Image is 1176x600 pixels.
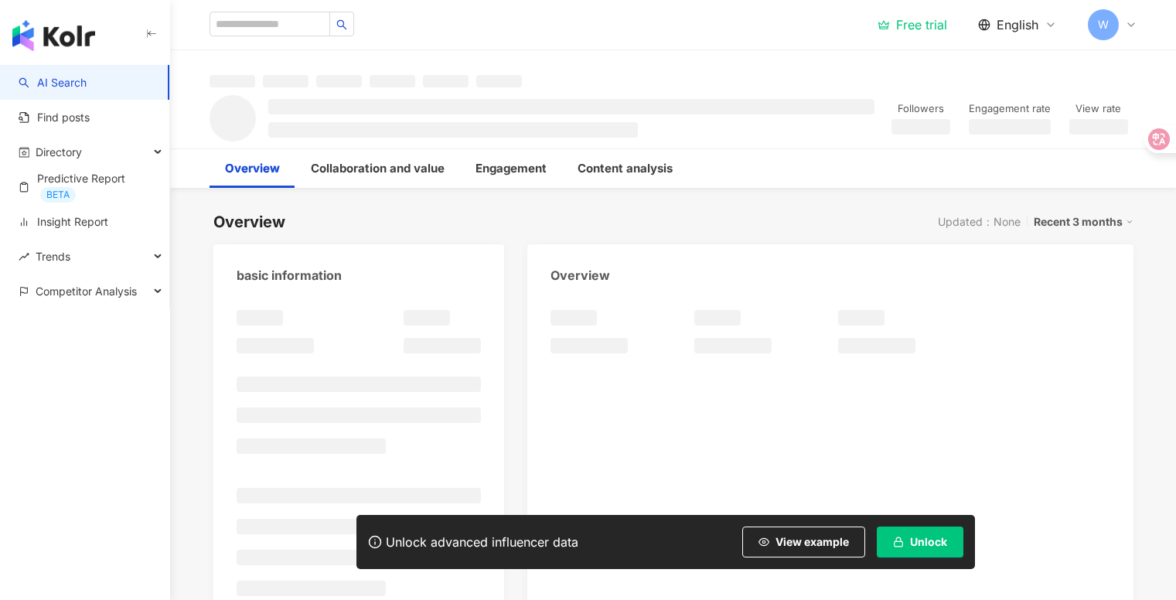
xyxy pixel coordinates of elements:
[36,239,70,274] span: Trends
[877,527,963,557] button: Unlock
[891,101,950,117] div: Followers
[336,19,347,30] span: search
[36,135,82,169] span: Directory
[237,267,342,284] div: basic information
[12,20,95,51] img: logo
[19,171,157,203] a: Predictive ReportBETA
[225,159,280,178] div: Overview
[551,267,610,284] div: Overview
[878,17,947,32] a: Free trial
[969,101,1051,117] div: Engagement rate
[1034,212,1133,232] div: Recent 3 months
[19,214,108,230] a: Insight Report
[19,251,29,262] span: rise
[386,534,578,550] div: Unlock advanced influencer data
[19,110,90,125] a: Find posts
[1098,16,1109,33] span: W
[775,536,849,548] span: View example
[19,75,87,90] a: searchAI Search
[213,211,285,233] div: Overview
[311,159,445,178] div: Collaboration and value
[476,159,547,178] div: Engagement
[910,536,947,548] span: Unlock
[997,16,1038,33] span: English
[742,527,865,557] button: View example
[36,274,137,309] span: Competitor Analysis
[578,159,673,178] div: Content analysis
[938,216,1021,228] div: Updated：None
[1069,101,1128,117] div: View rate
